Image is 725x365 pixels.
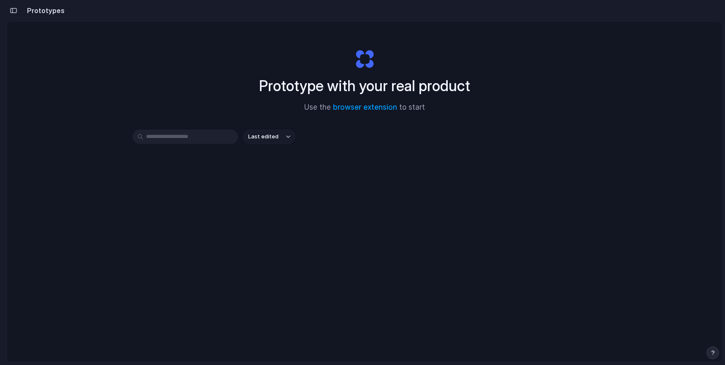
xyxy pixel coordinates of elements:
a: browser extension [333,103,397,111]
span: Use the to start [304,102,425,113]
h2: Prototypes [24,5,65,16]
h1: Prototype with your real product [259,75,470,97]
button: Last edited [243,130,295,144]
span: Last edited [248,132,279,141]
